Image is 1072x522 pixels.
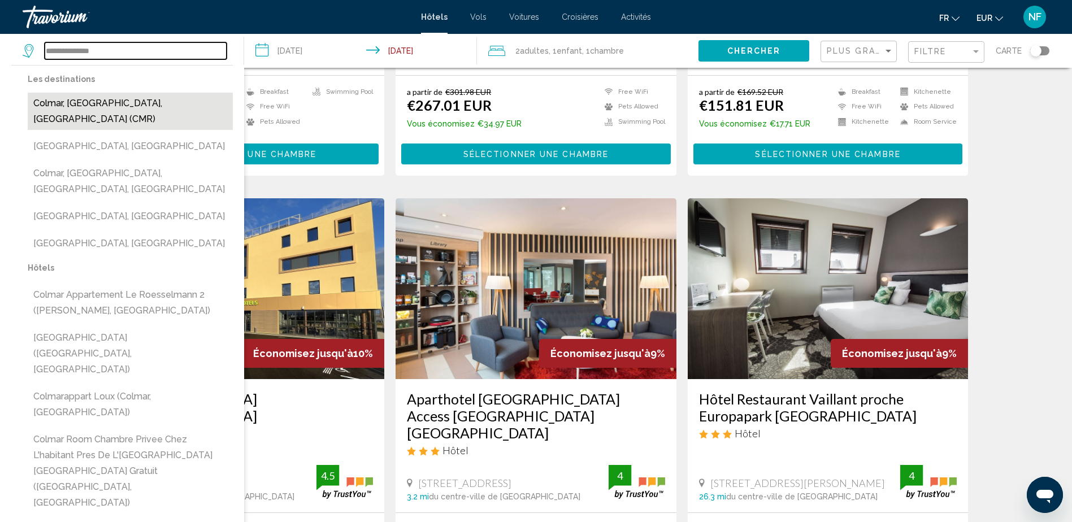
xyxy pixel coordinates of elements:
li: Kitchenette [832,117,895,127]
span: Chercher [727,47,781,56]
li: Room Service [895,117,957,127]
span: Carte [996,43,1022,59]
p: €34.97 EUR [407,119,522,128]
div: 3 star Hotel [699,427,957,440]
li: Pets Allowed [241,117,307,127]
span: Filtre [914,47,947,56]
span: Économisez jusqu'à [842,347,942,359]
span: Hôtel [442,444,468,456]
span: Vous économisez [699,119,767,128]
del: €301.98 EUR [445,87,491,97]
button: Travelers: 2 adults, 1 child [477,34,698,68]
span: fr [939,14,949,23]
li: Breakfast [241,87,307,97]
div: 4 [609,469,631,482]
li: Kitchenette [895,87,957,97]
h3: Hôtel Restaurant Vaillant proche Europapark [GEOGRAPHIC_DATA] [699,390,957,424]
img: trustyou-badge.svg [609,465,665,498]
button: Change language [939,10,960,26]
div: 4.5 [316,469,339,482]
span: , 1 [582,43,624,59]
a: Sélectionner une chambre [401,146,671,159]
img: trustyou-badge.svg [316,465,373,498]
ins: €151.81 EUR [699,97,784,114]
span: NF [1028,11,1041,23]
button: Colmar, [GEOGRAPHIC_DATA], [GEOGRAPHIC_DATA], [GEOGRAPHIC_DATA] [28,163,233,200]
a: Hôtels [421,12,448,21]
span: Hôtel [735,427,761,440]
li: Free WiFi [599,87,665,97]
span: 26.3 mi [699,492,726,501]
button: Colmarappart Loux (Colmar, [GEOGRAPHIC_DATA]) [28,386,233,423]
iframe: Bouton de lancement de la fenêtre de messagerie [1027,477,1063,513]
span: Adultes [520,46,549,55]
a: Croisières [562,12,598,21]
span: a partir de [699,87,735,97]
a: Sélectionner une chambre [693,146,963,159]
a: Travorium [23,6,410,28]
button: [GEOGRAPHIC_DATA], [GEOGRAPHIC_DATA] [28,206,233,227]
span: Sélectionner une chambre [463,150,609,159]
button: User Menu [1020,5,1049,29]
span: Économisez jusqu'à [253,347,353,359]
button: Change currency [976,10,1003,26]
a: Vols [470,12,487,21]
p: Hôtels [28,260,233,276]
button: Colmar Room Chambre Privee Chez L'habitant Pres de L'[GEOGRAPHIC_DATA] [GEOGRAPHIC_DATA] Gratuit ... [28,429,233,514]
span: du centre-ville de [GEOGRAPHIC_DATA] [726,492,878,501]
span: Vous économisez [407,119,475,128]
button: Check-in date: Aug 29, 2025 Check-out date: Aug 31, 2025 [244,34,477,68]
img: Hotel image [688,198,969,379]
span: EUR [976,14,992,23]
div: 4 [900,469,923,482]
li: Free WiFi [241,102,307,112]
span: Économisez jusqu'à [550,347,650,359]
ins: €267.01 EUR [407,97,492,114]
button: Chercher [698,40,809,61]
img: trustyou-badge.svg [900,465,957,498]
button: [GEOGRAPHIC_DATA], [GEOGRAPHIC_DATA] [28,136,233,157]
li: Swimming Pool [599,117,665,127]
span: Sélectionner une chambre [755,150,900,159]
span: Activités [621,12,651,21]
div: 3 star Hotel [407,444,665,456]
del: €169.52 EUR [737,87,783,97]
span: [STREET_ADDRESS] [418,477,511,489]
span: Chambre [590,46,624,55]
button: [GEOGRAPHIC_DATA] ([GEOGRAPHIC_DATA], [GEOGRAPHIC_DATA]) [28,327,233,380]
span: 2 [515,43,549,59]
button: Colmar Appartement Le Roesselmann 2 ([PERSON_NAME], [GEOGRAPHIC_DATA]) [28,284,233,321]
button: Sélectionner une chambre [401,143,671,164]
a: Voitures [509,12,539,21]
span: du centre-ville de [GEOGRAPHIC_DATA] [429,492,580,501]
div: 9% [539,339,676,368]
li: Pets Allowed [895,102,957,112]
span: [STREET_ADDRESS][PERSON_NAME] [710,477,885,489]
span: 3.2 mi [407,492,429,501]
p: €17.71 EUR [699,119,810,128]
div: 10% [242,339,384,368]
span: a partir de [407,87,442,97]
mat-select: Sort by [827,47,893,56]
span: Plus grandes économies [827,46,961,55]
button: Toggle map [1022,46,1049,56]
li: Swimming Pool [307,87,373,97]
button: [GEOGRAPHIC_DATA], [GEOGRAPHIC_DATA] [28,233,233,254]
button: Sélectionner une chambre [693,143,963,164]
span: Enfant [557,46,582,55]
img: Hotel image [396,198,676,379]
li: Free WiFi [832,102,895,112]
li: Breakfast [832,87,895,97]
a: Aparthotel [GEOGRAPHIC_DATA] Access [GEOGRAPHIC_DATA] [GEOGRAPHIC_DATA] [407,390,665,441]
li: Pets Allowed [599,102,665,112]
span: , 1 [549,43,582,59]
div: 9% [831,339,968,368]
p: Les destinations [28,71,233,87]
button: Filter [908,41,984,64]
